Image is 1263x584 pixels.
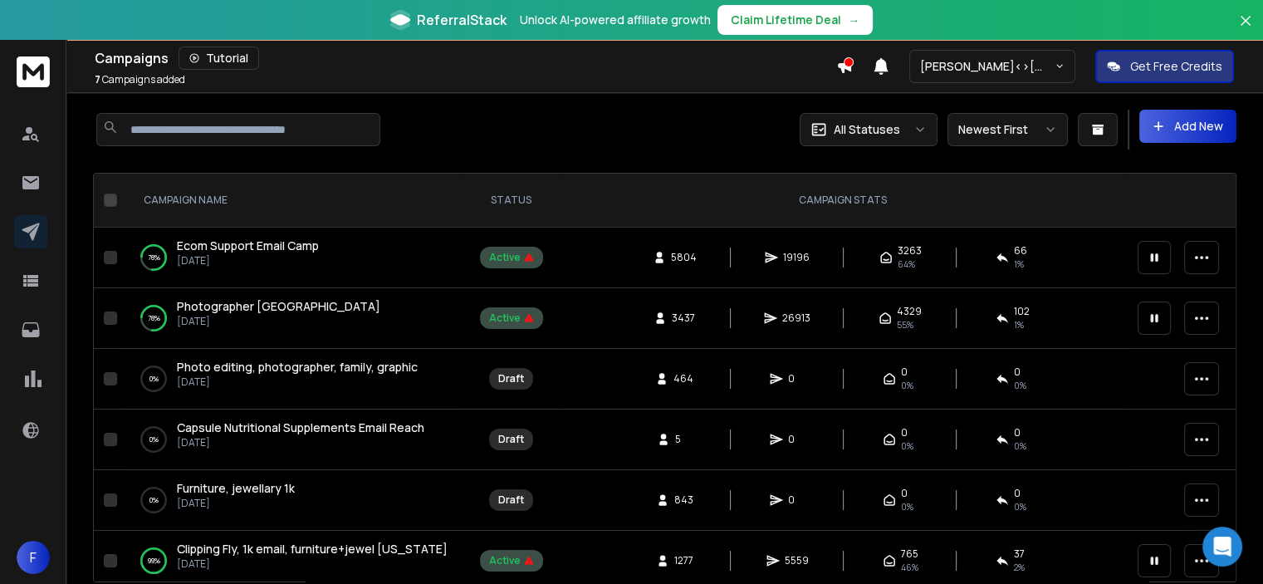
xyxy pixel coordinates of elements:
[1014,439,1026,453] span: 0%
[177,375,418,389] p: [DATE]
[95,72,100,86] span: 7
[782,312,810,325] span: 26913
[124,470,464,531] td: 0%Furniture, jewellary 1k[DATE]
[897,318,913,331] span: 55 %
[177,254,319,267] p: [DATE]
[177,557,448,571] p: [DATE]
[897,305,922,318] span: 4329
[489,554,534,567] div: Active
[1014,244,1027,258] span: 66
[177,420,424,436] a: Capsule Nutritional Supplements Email Reach
[148,552,160,569] p: 99 %
[673,372,693,385] span: 464
[674,554,693,567] span: 1277
[674,493,693,507] span: 843
[901,547,918,561] span: 765
[1139,110,1236,143] button: Add New
[1014,547,1025,561] span: 37
[1014,561,1025,574] span: 2 %
[898,244,922,258] span: 3263
[1014,258,1024,271] span: 1 %
[783,251,810,264] span: 19196
[489,251,534,264] div: Active
[785,554,809,567] span: 5559
[671,251,697,264] span: 5804
[717,5,873,35] button: Claim Lifetime Deal→
[901,379,913,392] span: 0%
[177,541,448,557] a: Clipping Fly, 1k email, furniture+jewel [US_STATE]
[848,12,859,28] span: →
[901,500,913,513] span: 0%
[177,541,448,557] span: Clipping Fly, 1k email, furniture+jewel [US_STATE]
[464,174,558,228] th: STATUS
[672,312,695,325] span: 3437
[17,541,50,574] button: F
[95,47,836,70] div: Campaigns
[901,366,908,379] span: 0
[124,174,464,228] th: CAMPAIGN NAME
[920,58,1055,75] p: [PERSON_NAME]<>[PERSON_NAME]
[177,298,380,314] span: Photographer [GEOGRAPHIC_DATA]
[1014,487,1021,500] span: 0
[177,480,295,497] a: Furniture, jewellary 1k
[1014,305,1030,318] span: 102
[498,493,524,507] div: Draft
[1235,10,1256,50] button: Close banner
[788,372,805,385] span: 0
[1014,426,1021,439] span: 0
[417,10,507,30] span: ReferralStack
[148,249,160,266] p: 78 %
[898,258,915,271] span: 64 %
[834,121,900,138] p: All Statuses
[1014,318,1024,331] span: 1 %
[498,433,524,446] div: Draft
[901,487,908,500] span: 0
[1130,58,1222,75] p: Get Free Credits
[149,371,159,387] p: 0 %
[177,238,319,254] a: Ecom Support Email Camp
[901,439,913,453] span: 0%
[149,431,159,448] p: 0 %
[124,410,464,470] td: 0%Capsule Nutritional Supplements Email Reach[DATE]
[95,73,185,86] p: Campaigns added
[901,561,918,574] span: 46 %
[124,349,464,410] td: 0%Photo editing, photographer, family, graphic[DATE]
[124,228,464,288] td: 78%Ecom Support Email Camp[DATE]
[788,433,805,446] span: 0
[901,426,908,439] span: 0
[489,312,534,325] div: Active
[1095,50,1234,83] button: Get Free Credits
[558,174,1128,228] th: CAMPAIGN STATS
[148,310,160,326] p: 78 %
[124,288,464,349] td: 78%Photographer [GEOGRAPHIC_DATA][DATE]
[177,420,424,435] span: Capsule Nutritional Supplements Email Reach
[1014,379,1026,392] span: 0%
[177,480,295,496] span: Furniture, jewellary 1k
[675,433,692,446] span: 5
[177,298,380,315] a: Photographer [GEOGRAPHIC_DATA]
[177,497,295,510] p: [DATE]
[498,372,524,385] div: Draft
[149,492,159,508] p: 0 %
[177,436,424,449] p: [DATE]
[1202,527,1242,567] div: Open Intercom Messenger
[947,113,1068,146] button: Newest First
[1014,366,1021,379] span: 0
[177,238,319,253] span: Ecom Support Email Camp
[788,493,805,507] span: 0
[179,47,259,70] button: Tutorial
[177,315,380,328] p: [DATE]
[1014,500,1026,513] span: 0%
[520,12,711,28] p: Unlock AI-powered affiliate growth
[177,359,418,375] a: Photo editing, photographer, family, graphic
